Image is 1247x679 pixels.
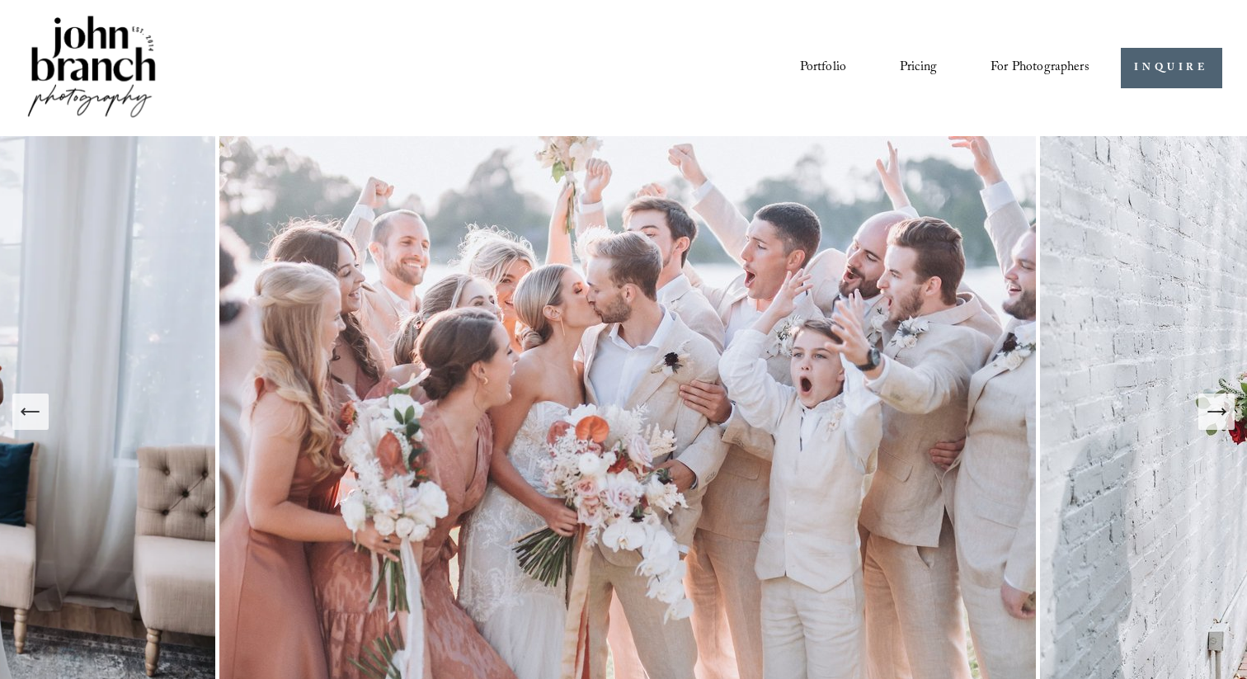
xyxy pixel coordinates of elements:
[12,394,49,430] button: Previous Slide
[1121,48,1222,88] a: INQUIRE
[1198,394,1235,430] button: Next Slide
[900,54,937,82] a: Pricing
[991,54,1089,82] a: folder dropdown
[991,55,1089,81] span: For Photographers
[25,12,158,124] img: John Branch IV Photography
[800,54,846,82] a: Portfolio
